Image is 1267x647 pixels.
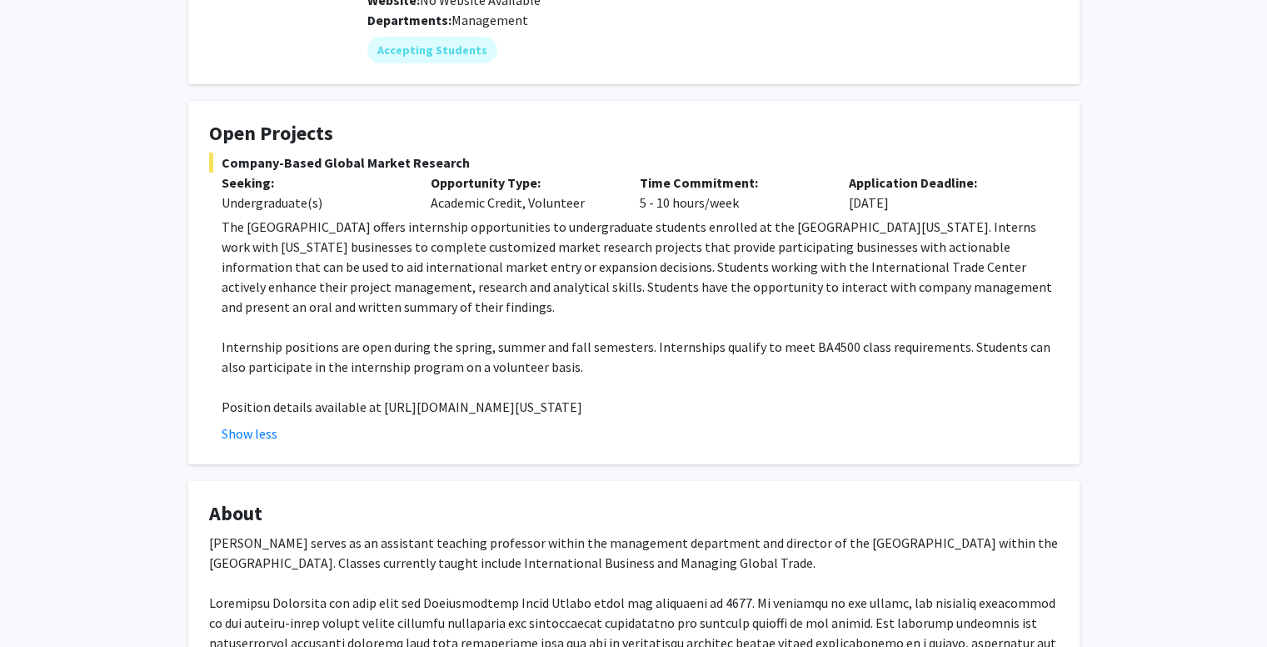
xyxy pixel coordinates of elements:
span: Management [451,12,528,28]
div: Undergraduate(s) [222,193,406,213]
p: Internship positions are open during the spring, summer and fall semesters. Internships qualify t... [222,337,1059,377]
span: Company-Based Global Market Research [209,153,1059,173]
div: Academic Credit, Volunteer [418,173,627,213]
p: Position details available at [URL][DOMAIN_NAME][US_STATE] [222,397,1059,417]
p: Application Deadline: [849,173,1033,193]
p: Opportunity Type: [431,173,615,193]
div: [DATE] [836,173,1045,213]
p: Seeking: [222,173,406,193]
div: 5 - 10 hours/week [627,173,836,213]
h4: Open Projects [209,122,1059,146]
iframe: Chat [1196,572,1255,634]
mat-chip: Accepting Students [367,37,497,63]
p: The [GEOGRAPHIC_DATA] offers internship opportunities to undergraduate students enrolled at the [... [222,217,1059,317]
b: Departments: [367,12,451,28]
p: Time Commitment: [640,173,824,193]
h4: About [209,502,1059,526]
button: Show less [222,424,277,444]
